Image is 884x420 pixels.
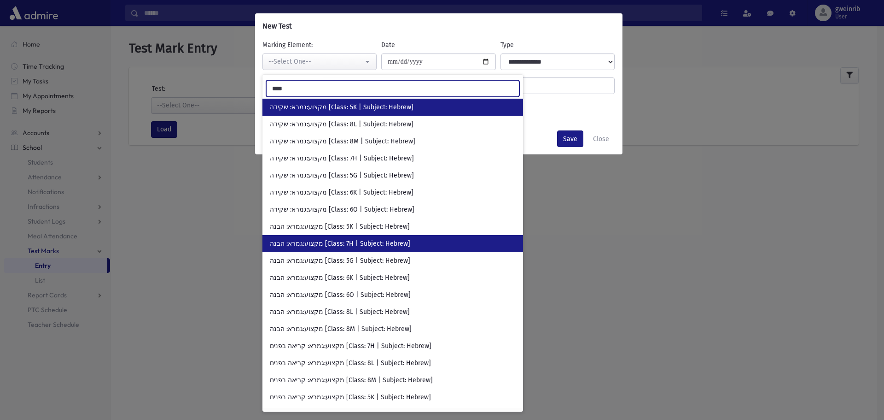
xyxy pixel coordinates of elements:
[500,40,514,50] label: Type
[270,137,415,146] span: מקצוע:גמרא: שקידה [Class: 8M | Subject: Hebrew]
[270,393,431,402] span: מקצוע:גמרא: קריאה בפנים [Class: 5K | Subject: Hebrew]
[587,130,615,147] button: Close
[262,21,292,32] h6: New Test
[270,205,414,214] span: מקצוע:גמרא: שקידה [Class: 6O | Subject: Hebrew]
[270,308,410,317] span: מקצוע:גמרא: הבנה [Class: 8L | Subject: Hebrew]
[270,325,412,334] span: מקצוע:גמרא: הבנה [Class: 8M | Subject: Hebrew]
[381,40,395,50] label: Date
[260,77,320,90] label: Description
[268,57,364,66] div: --Select One--
[262,53,377,70] button: --Select One--
[270,222,410,231] span: מקצוע:גמרא: הבנה [Class: 5K | Subject: Hebrew]
[262,40,313,50] label: Marking Element:
[270,188,413,197] span: מקצוע:גמרא: שקידה [Class: 6K | Subject: Hebrew]
[270,290,411,300] span: מקצוע:גמרא: הבנה [Class: 6O | Subject: Hebrew]
[270,359,431,368] span: מקצוע:גמרא: קריאה בפנים [Class: 8L | Subject: Hebrew]
[270,342,431,351] span: מקצוע:גמרא: קריאה בפנים [Class: 7H | Subject: Hebrew]
[270,273,410,283] span: מקצוע:גמרא: הבנה [Class: 6K | Subject: Hebrew]
[270,154,414,163] span: מקצוע:גמרא: שקידה [Class: 7H | Subject: Hebrew]
[270,171,414,180] span: מקצוע:גמרא: שקידה [Class: 5G | Subject: Hebrew]
[270,256,410,266] span: מקצוע:גמרא: הבנה [Class: 5G | Subject: Hebrew]
[260,101,320,111] label: Include in Average
[270,239,410,248] span: מקצוע:גמרא: הבנה [Class: 7H | Subject: Hebrew]
[266,80,519,97] input: Search
[270,103,413,112] span: מקצוע:גמרא: שקידה [Class: 5K | Subject: Hebrew]
[557,130,583,147] button: Save
[270,376,433,385] span: מקצוע:גמרא: קריאה בפנים [Class: 8M | Subject: Hebrew]
[270,120,413,129] span: מקצוע:גמרא: שקידה [Class: 8L | Subject: Hebrew]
